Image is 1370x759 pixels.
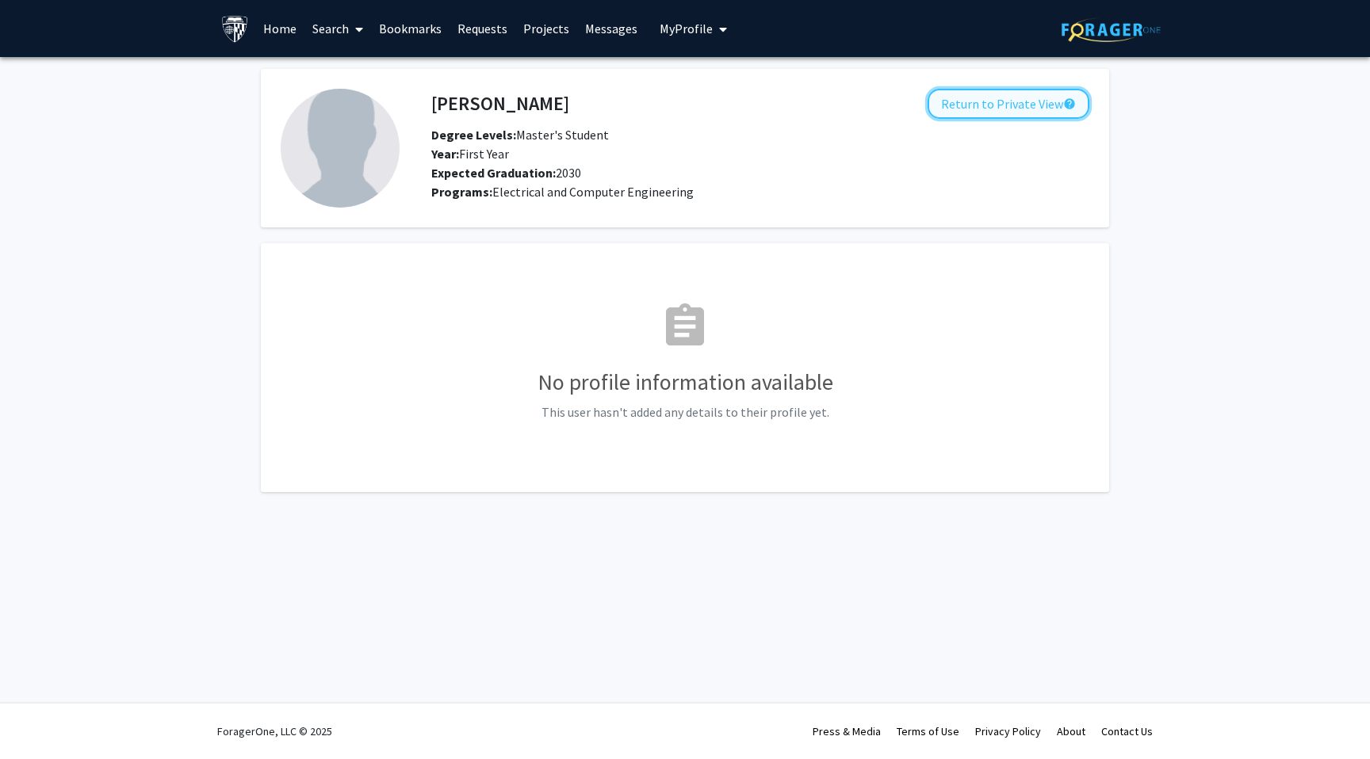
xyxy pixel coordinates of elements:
[431,184,492,200] b: Programs:
[304,1,371,56] a: Search
[813,724,881,738] a: Press & Media
[255,1,304,56] a: Home
[975,724,1041,738] a: Privacy Policy
[1057,724,1085,738] a: About
[897,724,959,738] a: Terms of Use
[1062,17,1161,42] img: ForagerOne Logo
[261,243,1109,492] fg-card: No Profile Information
[660,21,713,36] span: My Profile
[1063,94,1076,113] mat-icon: help
[281,369,1089,396] h3: No profile information available
[492,184,694,200] span: Electrical and Computer Engineering
[281,89,400,208] img: Profile Picture
[431,146,459,162] b: Year:
[281,402,1089,421] p: This user hasn't added any details to their profile yet.
[371,1,450,56] a: Bookmarks
[217,704,332,759] div: ForagerOne, LLC © 2025
[431,89,569,118] h4: [PERSON_NAME]
[515,1,577,56] a: Projects
[12,688,67,747] iframe: Chat
[431,127,609,143] span: Master's Student
[660,301,710,352] mat-icon: assignment
[431,165,581,181] span: 2030
[1101,724,1153,738] a: Contact Us
[450,1,515,56] a: Requests
[431,127,516,143] b: Degree Levels:
[928,89,1089,119] button: Return to Private View
[221,15,249,43] img: Johns Hopkins University Logo
[431,146,509,162] span: First Year
[577,1,645,56] a: Messages
[431,165,556,181] b: Expected Graduation:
